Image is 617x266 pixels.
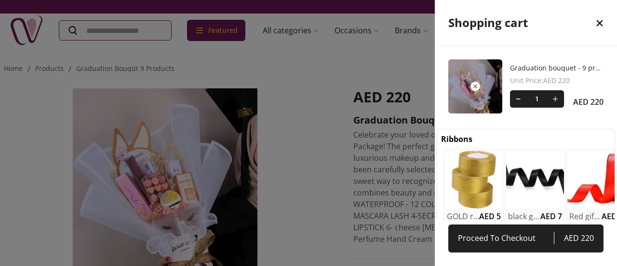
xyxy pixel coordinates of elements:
div: Graduation bouquet - 9 products [448,46,604,127]
span: AED 5 [479,210,501,222]
h2: Red gift ribbons [569,210,602,222]
a: Graduation bouquet - 9 products [510,63,604,73]
span: AED 220 [573,96,604,108]
h2: Shopping cart [448,15,528,30]
span: AED 220 [554,231,594,245]
span: AED 7 [540,210,562,222]
span: Proceed To Checkout [458,231,554,245]
div: uae-gifts-black gift ribbonsblack gift ribbonsAED 7 [504,149,566,226]
button: close [582,1,617,44]
h2: GOLD ribbons [447,210,479,222]
img: uae-gifts-GOLD ribbons [445,151,503,209]
h2: Ribbons [441,133,472,145]
img: uae-gifts-black gift ribbons [506,151,564,209]
span: Unit Price : AED 220 [510,76,604,85]
a: Proceed To CheckoutAED 220 [448,224,604,252]
div: uae-gifts-GOLD ribbonsGOLD ribbonsAED 5 [443,149,505,226]
h2: black gift ribbons [508,210,540,222]
span: 1 [527,90,547,108]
